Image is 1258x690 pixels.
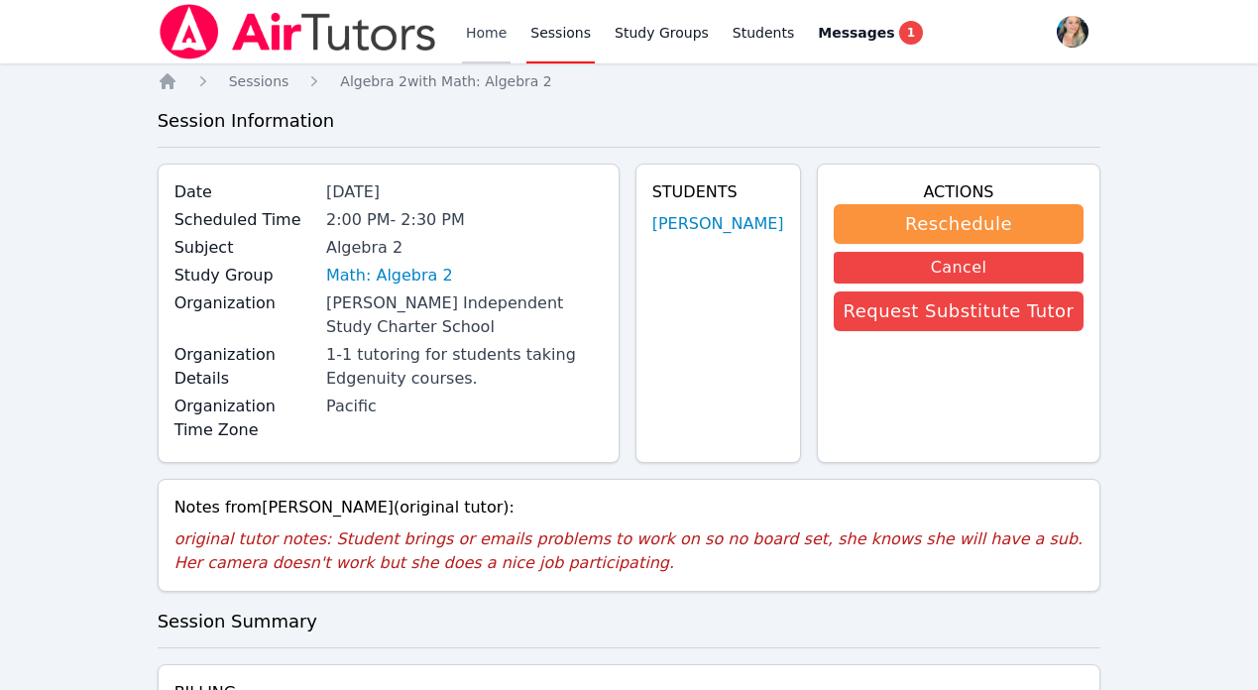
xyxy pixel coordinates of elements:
span: Sessions [229,73,289,89]
button: Cancel [834,252,1085,284]
div: [PERSON_NAME] Independent Study Charter School [326,291,603,339]
div: Pacific [326,395,603,418]
label: Subject [174,236,314,260]
a: [PERSON_NAME] [652,212,784,236]
nav: Breadcrumb [158,71,1101,91]
div: Algebra 2 [326,236,603,260]
label: Study Group [174,264,314,287]
button: Request Substitute Tutor [834,291,1085,331]
div: [DATE] [326,180,603,204]
button: Reschedule [834,204,1085,244]
a: Math: Algebra 2 [326,264,453,287]
label: Date [174,180,314,204]
h3: Session Information [158,107,1101,135]
label: Scheduled Time [174,208,314,232]
h4: Actions [834,180,1085,204]
img: Air Tutors [158,4,438,59]
a: Sessions [229,71,289,91]
span: Messages [818,23,894,43]
label: Organization Time Zone [174,395,314,442]
div: Notes from [PERSON_NAME] (original tutor): [174,496,1085,519]
label: Organization Details [174,343,314,391]
a: Algebra 2with Math: Algebra 2 [340,71,551,91]
p: original tutor notes: Student brings or emails problems to work on so no board set, she knows she... [174,527,1085,575]
label: Organization [174,291,314,315]
div: 2:00 PM - 2:30 PM [326,208,603,232]
h3: Session Summary [158,608,1101,635]
h4: Students [652,180,784,204]
span: 1 [899,21,923,45]
div: 1-1 tutoring for students taking Edgenuity courses. [326,343,603,391]
span: Algebra 2 with Math: Algebra 2 [340,73,551,89]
